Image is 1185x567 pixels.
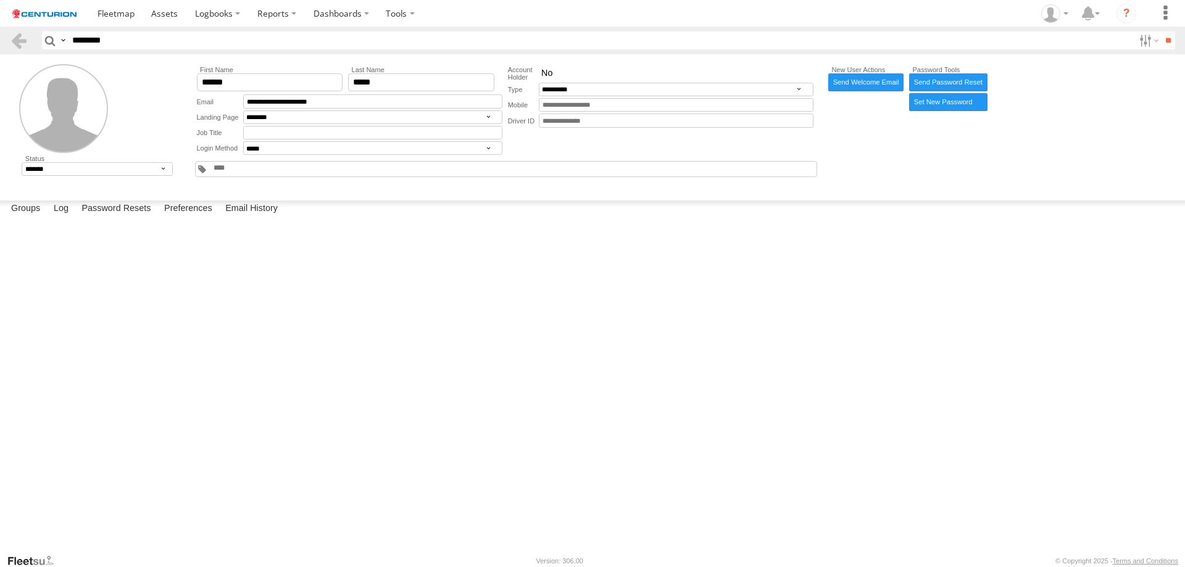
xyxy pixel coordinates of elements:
[508,83,539,96] label: Type
[1055,557,1178,565] div: © Copyright 2025 -
[536,557,583,565] div: Version: 306.00
[75,201,157,218] label: Password Resets
[12,9,77,18] img: logo.svg
[541,68,552,79] span: No
[158,201,218,218] label: Preferences
[1037,4,1073,23] div: Willkey Diep
[909,66,987,73] label: Password Tools
[7,555,64,567] a: Visit our Website
[197,126,243,140] label: Job Title
[197,110,243,124] label: Landing Page
[1116,4,1136,23] i: ?
[219,201,284,218] label: Email History
[828,66,904,73] label: New User Actions
[197,94,243,109] label: Email
[909,93,987,111] label: Manually enter new password
[1134,31,1161,49] label: Search Filter Options
[828,73,904,91] a: Send Welcome Email
[10,31,28,49] a: Back to previous Page
[58,31,68,49] label: Search Query
[1113,557,1178,565] a: Terms and Conditions
[508,114,539,128] label: Driver ID
[909,73,987,91] a: Send Password Reset
[348,66,494,73] label: Last Name
[508,66,539,81] label: Account Holder
[197,141,243,155] label: Login Method
[48,201,75,218] label: Log
[508,98,539,112] label: Mobile
[5,201,46,218] label: Groups
[197,66,343,73] label: First Name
